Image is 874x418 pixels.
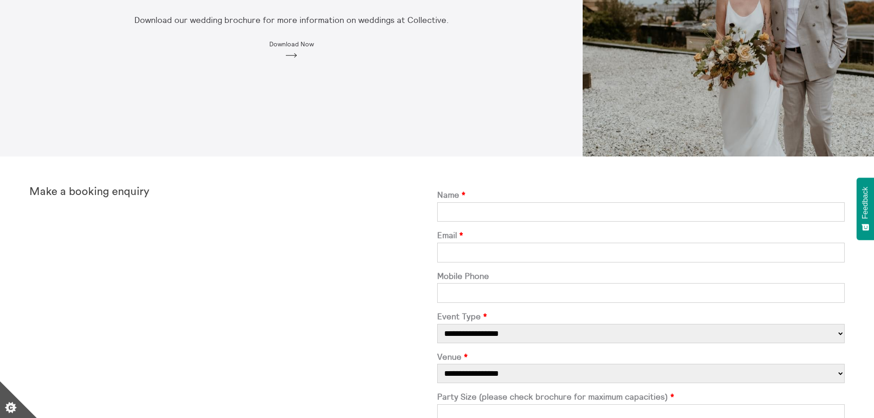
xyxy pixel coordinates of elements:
label: Mobile Phone [437,272,845,281]
span: Feedback [861,187,869,219]
strong: Make a booking enquiry [29,186,150,197]
p: Download our wedding brochure for more information on weddings at Collective. [134,16,449,25]
span: Download Now [269,40,314,48]
label: Event Type [437,312,845,322]
button: Feedback - Show survey [857,178,874,240]
label: Email [437,231,845,240]
label: Name [437,190,845,200]
label: Venue [437,352,845,362]
label: Party Size (please check brochure for maximum capacities) [437,392,845,402]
